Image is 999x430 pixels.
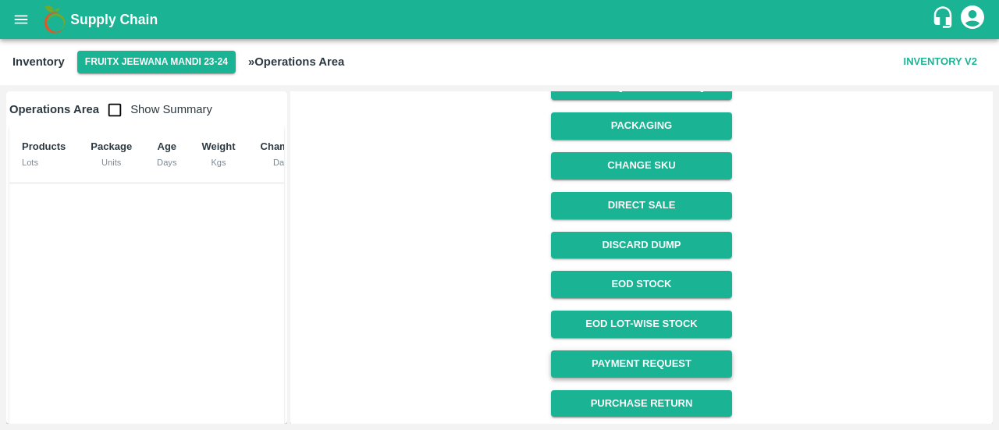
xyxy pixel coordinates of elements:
div: customer-support [931,5,958,34]
b: » Operations Area [248,55,344,68]
a: Payment Request [551,350,731,378]
div: Lots [22,155,66,169]
div: Units [91,155,132,169]
div: Date [261,155,304,169]
button: Select DC [77,51,236,73]
span: Show Summary [99,103,212,115]
img: logo [39,4,70,35]
div: account of current user [958,3,987,36]
b: Operations Area [9,103,99,115]
button: Packaging [551,112,731,140]
button: Inventory V2 [898,48,983,76]
button: Change SKU [551,152,731,179]
button: Direct Sale [551,192,731,219]
b: Weight [201,140,235,152]
button: Purchase Return [551,390,731,418]
a: Supply Chain [70,9,931,30]
b: Inventory [12,55,65,68]
b: Age [158,140,177,152]
b: Supply Chain [70,12,158,27]
b: Products [22,140,66,152]
div: Kgs [201,155,235,169]
b: Package [91,140,132,152]
div: Days [157,155,176,169]
button: Discard Dump [551,232,731,259]
a: EOD Stock [551,271,731,298]
button: open drawer [3,2,39,37]
a: EOD Lot-wise Stock [551,311,731,338]
b: Chamber [261,140,304,152]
